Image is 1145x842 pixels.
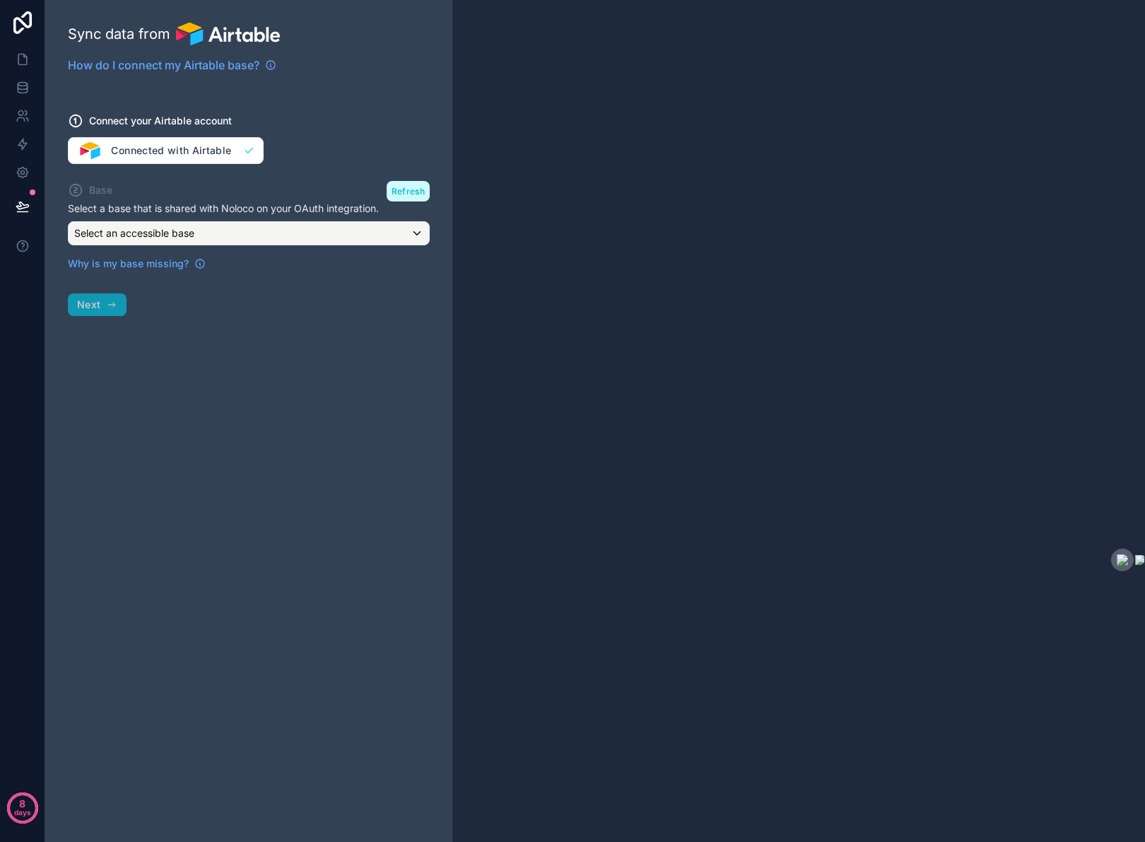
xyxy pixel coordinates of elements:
[74,227,194,239] span: Select an accessible base
[68,57,259,74] span: How do I connect my Airtable base?
[89,114,232,128] span: Connect your Airtable account
[68,201,430,216] p: Select a base that is shared with Noloco on your OAuth integration.
[68,221,430,245] button: Select an accessible base
[68,24,170,44] span: Sync data from
[387,181,430,201] button: Refresh
[89,183,112,197] span: Base
[68,257,189,271] span: Why is my base missing?
[68,257,206,271] a: Why is my base missing?
[19,797,25,811] p: 8
[176,23,280,45] img: Airtable logo
[68,57,276,74] a: How do I connect my Airtable base?
[14,802,31,822] p: days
